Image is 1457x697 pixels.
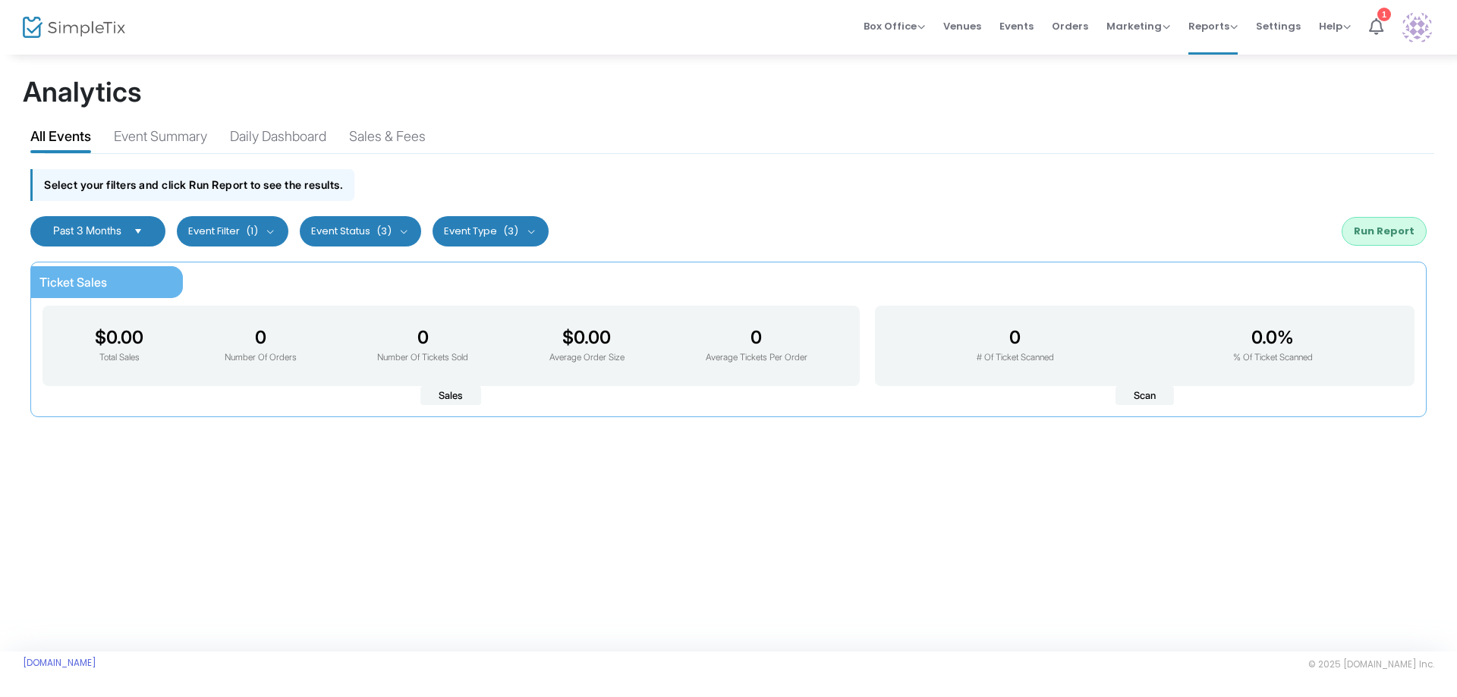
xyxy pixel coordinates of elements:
[377,327,468,348] h3: 0
[376,225,392,237] span: (3)
[225,327,297,348] h3: 0
[39,275,107,290] span: Ticket Sales
[706,351,807,365] p: Average Tickets Per Order
[53,224,121,237] span: Past 3 Months
[1256,7,1301,46] span: Settings
[23,76,1434,108] h1: Analytics
[225,351,297,365] p: Number Of Orders
[1052,7,1088,46] span: Orders
[864,19,925,33] span: Box Office
[943,7,981,46] span: Venues
[300,216,422,246] button: Event Status(3)
[30,169,354,200] div: Select your filters and click Run Report to see the results.
[977,351,1054,365] p: # Of Ticket Scanned
[1377,8,1391,21] div: 1
[999,7,1034,46] span: Events
[1342,217,1427,246] button: Run Report
[1116,386,1174,406] span: Scan
[1233,351,1313,365] p: % Of Ticket Scanned
[1188,19,1238,33] span: Reports
[95,351,143,365] p: Total Sales
[30,126,91,152] div: All Events
[1106,19,1170,33] span: Marketing
[349,126,426,152] div: Sales & Fees
[1319,19,1351,33] span: Help
[503,225,518,237] span: (3)
[977,327,1054,348] h3: 0
[230,126,326,152] div: Daily Dashboard
[114,126,207,152] div: Event Summary
[127,225,149,237] button: Select
[549,327,625,348] h3: $0.00
[1233,327,1313,348] h3: 0.0%
[420,386,481,406] span: Sales
[549,351,625,365] p: Average Order Size
[433,216,549,246] button: Event Type(3)
[246,225,258,237] span: (1)
[377,351,468,365] p: Number Of Tickets Sold
[23,657,96,669] a: [DOMAIN_NAME]
[95,327,143,348] h3: $0.00
[1308,658,1434,670] span: © 2025 [DOMAIN_NAME] Inc.
[706,327,807,348] h3: 0
[177,216,288,246] button: Event Filter(1)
